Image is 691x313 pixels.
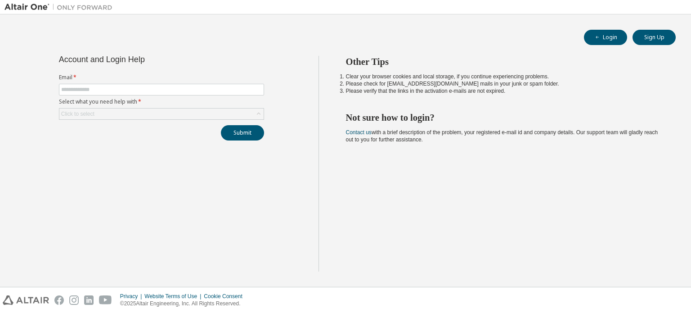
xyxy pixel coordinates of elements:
span: with a brief description of the problem, your registered e-mail id and company details. Our suppo... [346,129,658,143]
button: Sign Up [633,30,676,45]
div: Click to select [59,109,264,119]
img: altair_logo.svg [3,295,49,305]
div: Privacy [120,293,144,300]
img: instagram.svg [69,295,79,305]
div: Website Terms of Use [144,293,204,300]
li: Please verify that the links in the activation e-mails are not expired. [346,87,660,95]
h2: Not sure how to login? [346,112,660,123]
div: Account and Login Help [59,56,223,63]
div: Cookie Consent [204,293,247,300]
a: Contact us [346,129,372,136]
label: Email [59,74,264,81]
img: linkedin.svg [84,295,94,305]
img: youtube.svg [99,295,112,305]
label: Select what you need help with [59,98,264,105]
h2: Other Tips [346,56,660,68]
img: facebook.svg [54,295,64,305]
li: Clear your browser cookies and local storage, if you continue experiencing problems. [346,73,660,80]
button: Submit [221,125,264,141]
div: Click to select [61,110,94,118]
button: Login [584,30,627,45]
img: Altair One [4,3,117,12]
li: Please check for [EMAIL_ADDRESS][DOMAIN_NAME] mails in your junk or spam folder. [346,80,660,87]
p: © 2025 Altair Engineering, Inc. All Rights Reserved. [120,300,248,308]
